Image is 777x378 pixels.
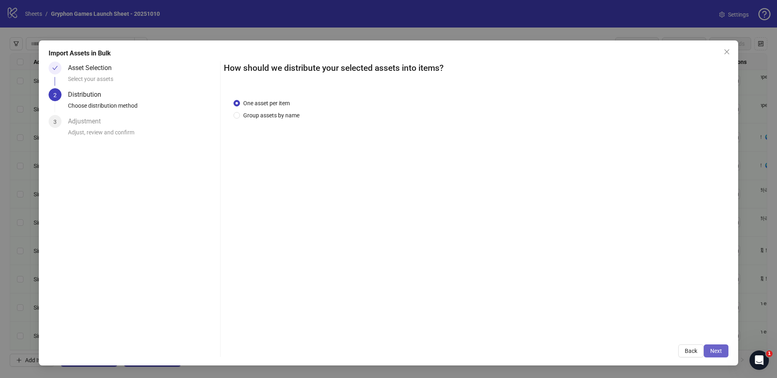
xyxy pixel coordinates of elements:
[685,348,697,354] span: Back
[53,92,57,98] span: 2
[68,74,217,88] div: Select your assets
[53,119,57,125] span: 3
[49,49,728,58] div: Import Assets in Bulk
[68,101,217,115] div: Choose distribution method
[240,99,293,108] span: One asset per item
[749,350,769,370] iframe: Intercom live chat
[766,350,773,357] span: 1
[720,45,733,58] button: Close
[710,348,722,354] span: Next
[68,115,107,128] div: Adjustment
[704,344,728,357] button: Next
[240,111,303,120] span: Group assets by name
[678,344,704,357] button: Back
[68,88,108,101] div: Distribution
[68,128,217,142] div: Adjust, review and confirm
[68,62,118,74] div: Asset Selection
[224,62,728,75] h2: How should we distribute your selected assets into items?
[724,49,730,55] span: close
[52,65,58,71] span: check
